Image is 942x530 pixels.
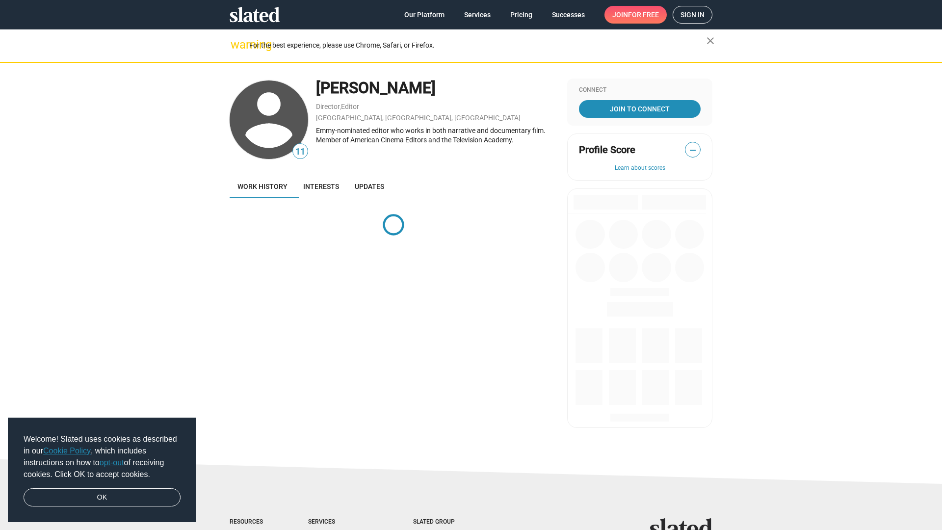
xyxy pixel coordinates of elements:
span: 11 [293,145,308,159]
div: cookieconsent [8,418,196,523]
a: [GEOGRAPHIC_DATA], [GEOGRAPHIC_DATA], [GEOGRAPHIC_DATA] [316,114,521,122]
a: Join To Connect [579,100,701,118]
a: Work history [230,175,295,198]
span: Services [464,6,491,24]
a: Pricing [502,6,540,24]
span: Join To Connect [581,100,699,118]
span: Pricing [510,6,532,24]
span: for free [628,6,659,24]
span: Sign in [680,6,705,23]
span: , [340,105,341,110]
a: Successes [544,6,593,24]
mat-icon: warning [231,39,242,51]
a: Sign in [673,6,712,24]
a: Director [316,103,340,110]
a: Joinfor free [604,6,667,24]
span: Join [612,6,659,24]
span: Profile Score [579,143,635,157]
span: Successes [552,6,585,24]
span: Interests [303,183,339,190]
a: Interests [295,175,347,198]
div: Services [308,518,374,526]
div: Connect [579,86,701,94]
div: For the best experience, please use Chrome, Safari, or Firefox. [249,39,706,52]
a: Updates [347,175,392,198]
span: Our Platform [404,6,445,24]
mat-icon: close [705,35,716,47]
div: Emmy-nominated editor who works in both narrative and documentary film. Member of American Cinema... [316,126,557,144]
div: [PERSON_NAME] [316,78,557,99]
div: Resources [230,518,269,526]
a: opt-out [100,458,124,467]
span: Updates [355,183,384,190]
a: Services [456,6,498,24]
a: dismiss cookie message [24,488,181,507]
div: Slated Group [413,518,480,526]
span: — [685,144,700,157]
span: Work history [237,183,288,190]
a: Editor [341,103,359,110]
a: Our Platform [396,6,452,24]
span: Welcome! Slated uses cookies as described in our , which includes instructions on how to of recei... [24,433,181,480]
a: Cookie Policy [43,447,91,455]
button: Learn about scores [579,164,701,172]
